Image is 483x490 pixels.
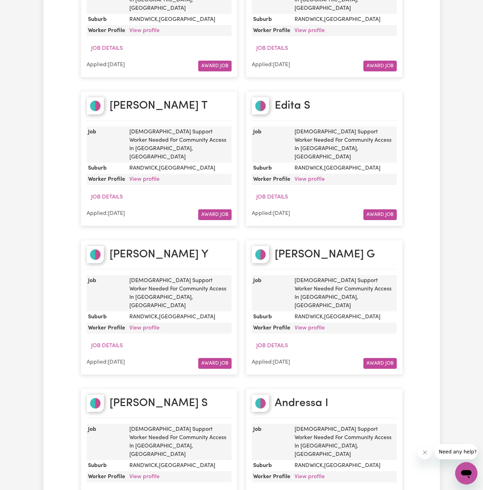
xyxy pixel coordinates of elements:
[127,424,232,460] dd: [DEMOGRAPHIC_DATA] Support Worker Needed For Community Access In [GEOGRAPHIC_DATA], [GEOGRAPHIC_D...
[87,14,127,25] dt: Suburb
[252,42,292,55] button: Job Details
[87,246,104,263] img: Amy
[110,248,208,261] h2: [PERSON_NAME] Y
[129,177,160,182] a: View profile
[87,25,127,36] dt: Worker Profile
[275,99,310,112] h2: Edita S
[198,209,232,220] button: Award Job
[292,424,397,460] dd: [DEMOGRAPHIC_DATA] Support Worker Needed For Community Access In [GEOGRAPHIC_DATA], [GEOGRAPHIC_D...
[252,460,292,471] dt: Suburb
[127,163,232,174] dd: RANDWICK , [GEOGRAPHIC_DATA]
[275,248,375,261] h2: [PERSON_NAME] G
[252,174,292,185] dt: Worker Profile
[127,460,232,471] dd: RANDWICK , [GEOGRAPHIC_DATA]
[127,14,232,25] dd: RANDWICK , [GEOGRAPHIC_DATA]
[127,311,232,322] dd: RANDWICK , [GEOGRAPHIC_DATA]
[252,126,292,163] dt: Job
[292,14,397,25] dd: RANDWICK , [GEOGRAPHIC_DATA]
[252,395,269,412] img: Andressa
[252,424,292,460] dt: Job
[87,460,127,471] dt: Suburb
[418,445,432,459] iframe: Close message
[435,444,477,459] iframe: Message from company
[87,62,125,68] span: Applied: [DATE]
[129,28,160,33] a: View profile
[129,474,160,480] a: View profile
[127,275,232,311] dd: [DEMOGRAPHIC_DATA] Support Worker Needed For Community Access In [GEOGRAPHIC_DATA], [GEOGRAPHIC_D...
[87,190,127,204] button: Job Details
[87,126,127,163] dt: Job
[87,424,127,460] dt: Job
[87,359,125,365] span: Applied: [DATE]
[87,97,104,115] img: Bianca
[110,397,208,410] h2: [PERSON_NAME] S
[127,126,232,163] dd: [DEMOGRAPHIC_DATA] Support Worker Needed For Community Access In [GEOGRAPHIC_DATA], [GEOGRAPHIC_D...
[87,339,127,352] button: Job Details
[292,460,397,471] dd: RANDWICK , [GEOGRAPHIC_DATA]
[110,99,208,112] h2: [PERSON_NAME] T
[252,322,292,334] dt: Worker Profile
[295,474,325,480] a: View profile
[292,126,397,163] dd: [DEMOGRAPHIC_DATA] Support Worker Needed For Community Access In [GEOGRAPHIC_DATA], [GEOGRAPHIC_D...
[87,471,127,482] dt: Worker Profile
[292,275,397,311] dd: [DEMOGRAPHIC_DATA] Support Worker Needed For Community Access In [GEOGRAPHIC_DATA], [GEOGRAPHIC_D...
[252,359,290,365] span: Applied: [DATE]
[252,97,269,115] img: Edita
[252,471,292,482] dt: Worker Profile
[363,358,397,369] button: Award Job
[87,163,127,174] dt: Suburb
[295,325,325,331] a: View profile
[295,28,325,33] a: View profile
[252,275,292,311] dt: Job
[252,246,269,263] img: Claudia
[198,61,232,71] button: Award Job
[252,14,292,25] dt: Suburb
[87,322,127,334] dt: Worker Profile
[363,61,397,71] button: Award Job
[363,209,397,220] button: Award Job
[252,190,292,204] button: Job Details
[87,311,127,322] dt: Suburb
[275,397,328,410] h2: Andressa I
[129,325,160,331] a: View profile
[295,177,325,182] a: View profile
[198,358,232,369] button: Award Job
[252,311,292,322] dt: Suburb
[455,462,477,484] iframe: Button to launch messaging window
[292,311,397,322] dd: RANDWICK , [GEOGRAPHIC_DATA]
[292,163,397,174] dd: RANDWICK , [GEOGRAPHIC_DATA]
[252,339,292,352] button: Job Details
[87,275,127,311] dt: Job
[87,174,127,185] dt: Worker Profile
[252,163,292,174] dt: Suburb
[87,42,127,55] button: Job Details
[252,211,290,216] span: Applied: [DATE]
[87,395,104,412] img: Maria
[87,211,125,216] span: Applied: [DATE]
[252,62,290,68] span: Applied: [DATE]
[252,25,292,36] dt: Worker Profile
